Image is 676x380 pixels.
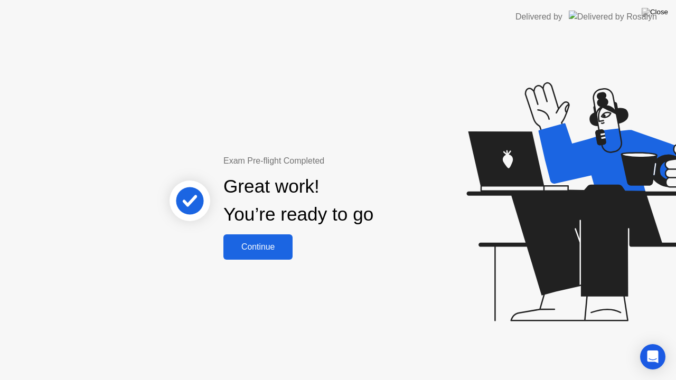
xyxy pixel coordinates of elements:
div: Open Intercom Messenger [640,344,665,369]
img: Delivered by Rosalyn [569,11,657,23]
img: Close [642,8,668,16]
div: Exam Pre-flight Completed [223,155,442,167]
div: Delivered by [515,11,562,23]
div: Continue [227,242,289,252]
button: Continue [223,234,293,260]
div: Great work! You’re ready to go [223,173,373,229]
